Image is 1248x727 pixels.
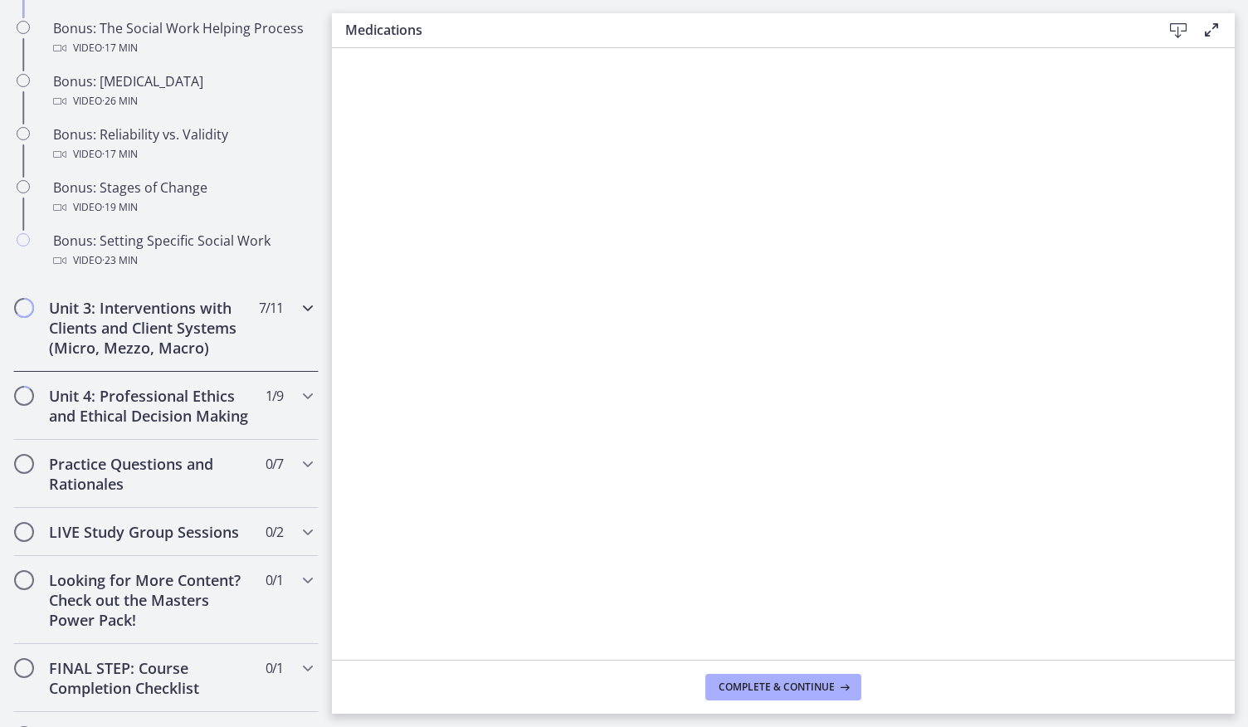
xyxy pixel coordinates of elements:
[102,91,138,111] span: · 26 min
[102,38,138,58] span: · 17 min
[266,522,283,542] span: 0 / 2
[345,20,1135,40] h3: Medications
[49,522,251,542] h2: LIVE Study Group Sessions
[53,38,312,58] div: Video
[53,71,312,111] div: Bonus: [MEDICAL_DATA]
[102,198,138,217] span: · 19 min
[102,251,138,271] span: · 23 min
[49,570,251,630] h2: Looking for More Content? Check out the Masters Power Pack!
[266,658,283,678] span: 0 / 1
[705,674,861,700] button: Complete & continue
[53,198,312,217] div: Video
[53,18,312,58] div: Bonus: The Social Work Helping Process
[266,570,283,590] span: 0 / 1
[719,681,835,694] span: Complete & continue
[49,386,251,426] h2: Unit 4: Professional Ethics and Ethical Decision Making
[49,454,251,494] h2: Practice Questions and Rationales
[102,144,138,164] span: · 17 min
[53,231,312,271] div: Bonus: Setting Specific Social Work
[53,178,312,217] div: Bonus: Stages of Change
[49,658,251,698] h2: FINAL STEP: Course Completion Checklist
[266,454,283,474] span: 0 / 7
[266,386,283,406] span: 1 / 9
[259,298,283,318] span: 7 / 11
[53,144,312,164] div: Video
[53,124,312,164] div: Bonus: Reliability vs. Validity
[53,251,312,271] div: Video
[49,298,251,358] h2: Unit 3: Interventions with Clients and Client Systems (Micro, Mezzo, Macro)
[53,91,312,111] div: Video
